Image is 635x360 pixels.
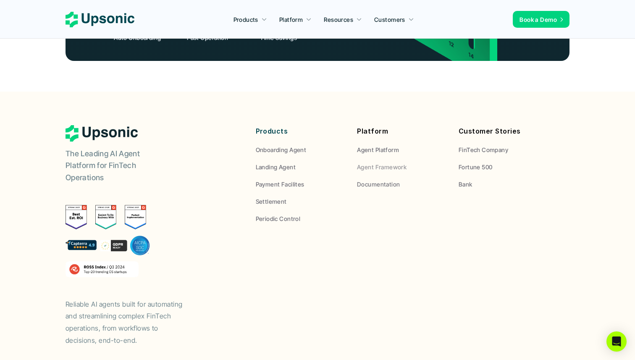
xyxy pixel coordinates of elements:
[459,180,472,189] p: Bank
[256,125,345,137] p: Products
[256,180,345,189] a: Payment Facilites
[357,145,399,154] p: Agent Platform
[256,163,345,171] a: Landing Agent
[66,148,171,184] p: The Leading AI Agent Platform for FinTech Operations
[459,125,548,137] p: Customer Stories
[256,180,304,189] p: Payment Facilites
[357,125,446,137] p: Platform
[520,15,557,24] p: Book a Demo
[256,163,296,171] p: Landing Agent
[459,163,493,171] p: Fortune 500
[256,214,345,223] a: Periodic Control
[234,15,258,24] p: Products
[228,12,272,27] a: Products
[357,163,407,171] p: Agent Framework
[513,11,569,28] a: Book a Demo
[279,15,303,24] p: Platform
[256,197,345,206] a: Settlement
[374,15,405,24] p: Customers
[606,331,627,352] div: Open Intercom Messenger
[324,15,353,24] p: Resources
[256,214,301,223] p: Periodic Control
[256,145,307,154] p: Onboarding Agent
[357,180,400,189] p: Documentation
[459,145,508,154] p: FinTech Company
[66,298,192,347] p: Reliable AI agents built for automating and streamlining complex FinTech operations, from workflo...
[256,145,345,154] a: Onboarding Agent
[256,197,287,206] p: Settlement
[357,180,446,189] a: Documentation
